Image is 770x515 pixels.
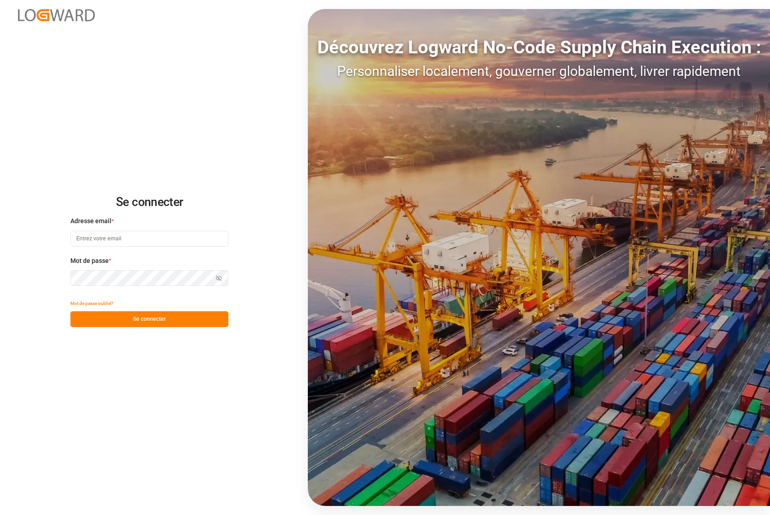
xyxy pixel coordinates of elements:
[70,217,111,225] font: Adresse email
[70,257,109,264] font: Mot de passe
[70,301,113,306] font: Mot de passe oublié?
[116,195,183,209] font: Se connecter
[70,231,228,247] input: Entrez votre email
[70,311,228,327] button: Se connecter
[337,63,741,79] font: Personnaliser localement, gouverner globalement, livrer rapidement
[70,295,113,311] button: Mot de passe oublié?
[133,316,166,322] font: Se connecter
[317,37,761,58] font: Découvrez Logward No-Code Supply Chain Execution :
[18,9,95,21] img: Logward_new_orange.png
